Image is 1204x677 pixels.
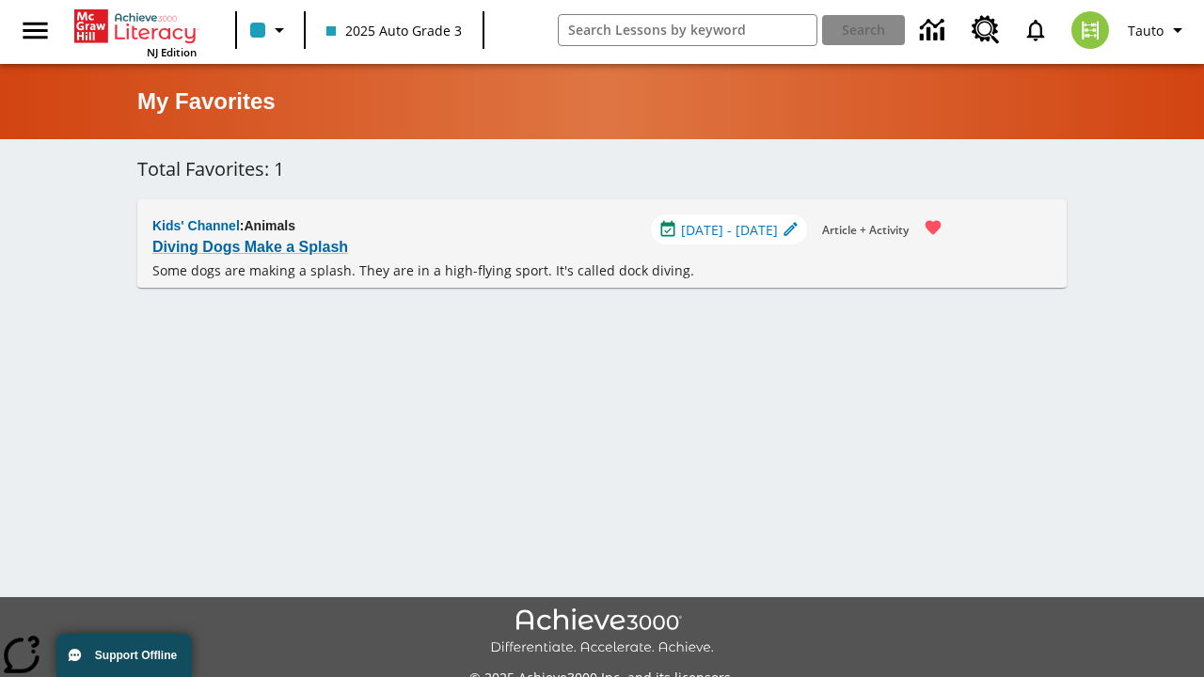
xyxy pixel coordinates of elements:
input: search field [559,15,817,45]
div: Aug 24 - Aug 24 Choose Dates [651,214,807,244]
div: Home [74,6,197,59]
a: Home [74,8,197,45]
button: Article + Activity [815,214,916,245]
span: Kids' Channel [152,218,240,233]
button: Remove from Favorites [912,207,954,248]
span: Support Offline [95,649,177,662]
button: Class color is light blue. Change class color [243,13,298,47]
span: Article + Activity [822,220,909,240]
a: Resource Center, Will open in new tab [960,5,1011,55]
span: NJ Edition [147,45,197,59]
button: Select a new avatar [1060,6,1120,55]
span: [DATE] - [DATE] [681,220,778,240]
button: Open side menu [8,3,63,58]
button: Profile/Settings [1120,13,1196,47]
h6: Total Favorites: 1 [137,154,1067,184]
p: Some dogs are making a splash. They are in a high-flying sport. It's called dock diving. [152,260,954,280]
a: Data Center [909,5,960,56]
img: avatar image [1071,11,1109,49]
a: Diving Dogs Make a Splash [152,234,348,260]
span: 2025 Auto Grade 3 [326,21,462,40]
h5: My Favorites [137,87,276,117]
a: Notifications [1011,6,1060,55]
span: : Animals [240,218,295,233]
img: Achieve3000 Differentiate Accelerate Achieve [490,608,714,656]
span: Tauto [1128,21,1164,40]
button: Support Offline [56,634,192,677]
